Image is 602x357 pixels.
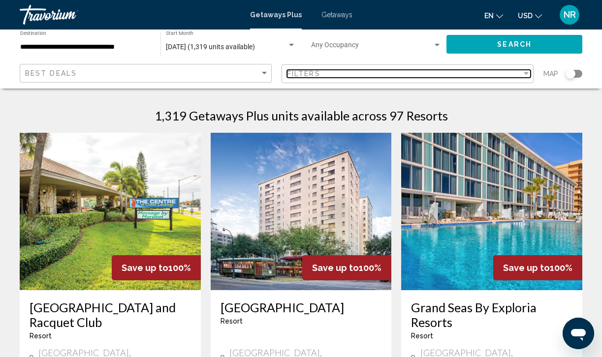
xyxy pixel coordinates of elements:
[321,11,352,19] a: Getaways
[112,255,201,280] div: 100%
[411,300,572,329] a: Grand Seas By Exploria Resorts
[30,332,52,340] span: Resort
[484,12,494,20] span: en
[221,300,382,315] a: [GEOGRAPHIC_DATA]
[20,133,201,290] img: ii_olr1.jpg
[493,255,582,280] div: 100%
[484,8,503,23] button: Change language
[221,317,243,325] span: Resort
[302,255,391,280] div: 100%
[312,263,359,273] span: Save up to
[250,11,302,19] a: Getaways Plus
[497,41,532,49] span: Search
[122,263,168,273] span: Save up to
[564,10,576,20] span: NR
[446,35,582,53] button: Search
[20,5,240,25] a: Travorium
[503,263,550,273] span: Save up to
[287,70,320,78] span: Filters
[25,69,77,77] span: Best Deals
[563,318,594,349] iframe: Button to launch messaging window
[411,332,433,340] span: Resort
[25,69,269,78] mat-select: Sort by
[166,43,255,51] span: [DATE] (1,319 units available)
[282,64,534,84] button: Filter
[518,8,542,23] button: Change currency
[557,4,582,25] button: User Menu
[543,67,558,81] span: Map
[211,133,392,290] img: ii_avp1.jpg
[401,133,582,290] img: ii_gsr1.jpg
[518,12,533,20] span: USD
[155,108,448,123] h1: 1,319 Getaways Plus units available across 97 Resorts
[30,300,191,329] a: [GEOGRAPHIC_DATA] and Racquet Club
